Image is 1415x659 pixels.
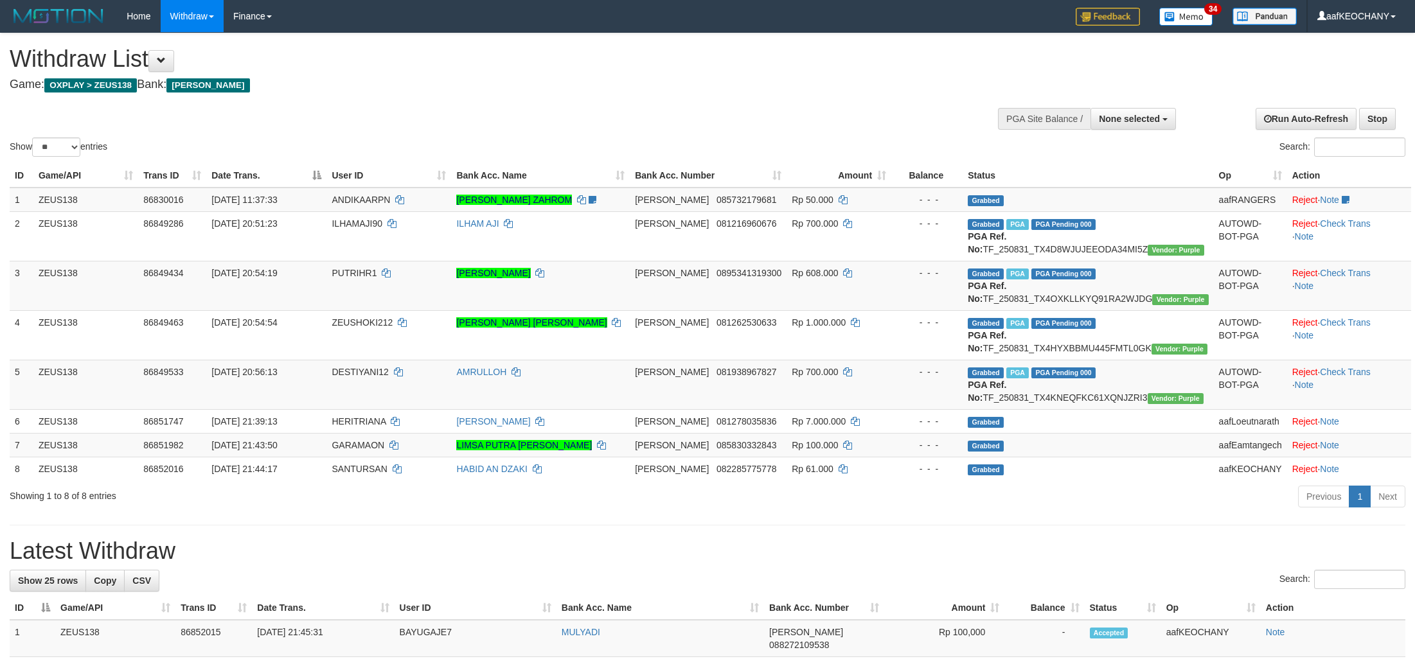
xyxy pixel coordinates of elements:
[896,462,957,475] div: - - -
[1148,393,1204,404] span: Vendor URL: https://trx4.1velocity.biz
[1076,8,1140,26] img: Feedback.jpg
[1090,628,1128,638] span: Accepted
[1148,245,1204,256] span: Vendor URL: https://trx4.1velocity.biz
[175,620,252,657] td: 86852015
[326,164,451,188] th: User ID: activate to sort column ascending
[1214,409,1287,433] td: aafLoeutnarath
[1292,416,1318,426] a: Reject
[1090,108,1176,130] button: None selected
[456,416,530,426] a: [PERSON_NAME]
[968,380,1006,403] b: PGA Ref. No:
[1159,8,1213,26] img: Button%20Memo.svg
[769,640,829,650] span: Copy 088272109538 to clipboard
[963,310,1213,360] td: TF_250831_TX4HYXBBMU445FMTL0GK
[635,464,709,474] span: [PERSON_NAME]
[1214,261,1287,310] td: AUTOWD-BOT-PGA
[884,620,1004,657] td: Rp 100,000
[10,261,33,310] td: 3
[716,440,776,450] span: Copy 085830332843 to clipboard
[18,576,78,586] span: Show 25 rows
[10,596,55,620] th: ID: activate to sort column descending
[1031,367,1096,378] span: PGA Pending
[769,627,843,637] span: [PERSON_NAME]
[1314,137,1405,157] input: Search:
[1256,108,1357,130] a: Run Auto-Refresh
[896,193,957,206] div: - - -
[10,164,33,188] th: ID
[10,570,86,592] a: Show 25 rows
[1292,317,1318,328] a: Reject
[10,433,33,457] td: 7
[635,218,709,229] span: [PERSON_NAME]
[94,576,116,586] span: Copy
[1320,416,1339,426] a: Note
[635,416,709,426] span: [PERSON_NAME]
[792,317,846,328] span: Rp 1.000.000
[33,409,138,433] td: ZEUS138
[1287,188,1411,212] td: ·
[1320,317,1371,328] a: Check Trans
[1287,164,1411,188] th: Action
[1214,310,1287,360] td: AUTOWD-BOT-PGA
[787,164,891,188] th: Amount: activate to sort column ascending
[1204,3,1222,15] span: 34
[1006,268,1029,279] span: Marked by aafRornrotha
[456,440,592,450] a: LIMSA PUTRA [PERSON_NAME]
[764,596,884,620] th: Bank Acc. Number: activate to sort column ascending
[211,317,277,328] span: [DATE] 20:54:54
[1006,367,1029,378] span: Marked by aafRornrotha
[896,316,957,329] div: - - -
[143,218,183,229] span: 86849286
[963,360,1213,409] td: TF_250831_TX4KNEQFKC61XQNJZRI3
[1004,596,1084,620] th: Balance: activate to sort column ascending
[1287,457,1411,480] td: ·
[1261,596,1405,620] th: Action
[10,620,55,657] td: 1
[143,416,183,426] span: 86851747
[10,310,33,360] td: 4
[968,417,1004,428] span: Grabbed
[1006,219,1029,230] span: Marked by aafRornrotha
[332,195,390,205] span: ANDIKAARPN
[1295,281,1314,291] a: Note
[211,440,277,450] span: [DATE] 21:43:50
[138,164,206,188] th: Trans ID: activate to sort column ascending
[968,268,1004,279] span: Grabbed
[451,164,630,188] th: Bank Acc. Name: activate to sort column ascending
[792,367,838,377] span: Rp 700.000
[143,464,183,474] span: 86852016
[211,218,277,229] span: [DATE] 20:51:23
[1099,114,1160,124] span: None selected
[33,261,138,310] td: ZEUS138
[332,464,387,474] span: SANTURSAN
[1320,268,1371,278] a: Check Trans
[143,195,183,205] span: 86830016
[1287,409,1411,433] td: ·
[792,195,833,205] span: Rp 50.000
[1287,261,1411,310] td: · ·
[1292,440,1318,450] a: Reject
[792,440,838,450] span: Rp 100.000
[896,439,957,452] div: - - -
[332,317,393,328] span: ZEUSHOKI212
[175,596,252,620] th: Trans ID: activate to sort column ascending
[252,596,394,620] th: Date Trans.: activate to sort column ascending
[635,367,709,377] span: [PERSON_NAME]
[143,268,183,278] span: 86849434
[1279,570,1405,589] label: Search:
[10,360,33,409] td: 5
[716,416,776,426] span: Copy 081278035836 to clipboard
[968,219,1004,230] span: Grabbed
[1292,367,1318,377] a: Reject
[716,464,776,474] span: Copy 082285775778 to clipboard
[1031,318,1096,329] span: PGA Pending
[968,195,1004,206] span: Grabbed
[1320,440,1339,450] a: Note
[968,318,1004,329] span: Grabbed
[456,218,499,229] a: ILHAM AJI
[332,218,382,229] span: ILHAMAJI90
[1287,433,1411,457] td: ·
[1292,464,1318,474] a: Reject
[1152,294,1208,305] span: Vendor URL: https://trx4.1velocity.biz
[1214,164,1287,188] th: Op: activate to sort column ascending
